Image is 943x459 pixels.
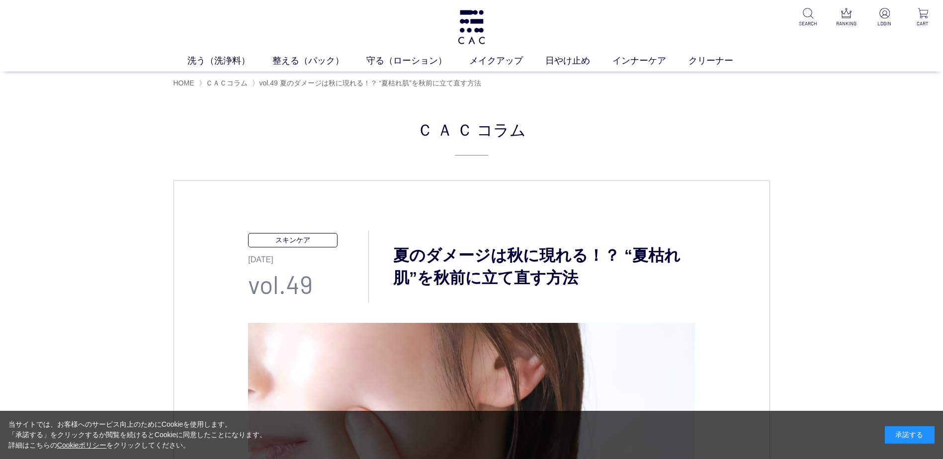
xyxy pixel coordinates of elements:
span: vol.49 夏のダメージは秋に現れる！？ “夏枯れ肌”を秋前に立て直す方法 [259,79,481,87]
a: ＣＡＣコラム [206,79,248,87]
p: SEARCH [796,20,820,27]
li: 〉 [199,78,250,88]
p: [DATE] [248,247,368,266]
li: 〉 [252,78,483,88]
h2: ＣＡＣ [173,117,770,155]
a: 守る（ローション） [366,54,469,68]
a: メイクアップ [469,54,545,68]
div: 当サイトでは、お客様へのサービス向上のためにCookieを使用します。 「承諾する」をクリックするか閲覧を続けるとCookieに同意したことになります。 詳細はこちらの をクリックしてください。 [8,419,267,451]
h3: 夏のダメージは秋に現れる！？ “夏枯れ肌”を秋前に立て直す方法 [369,244,695,289]
a: クリーナー [688,54,756,68]
p: CART [911,20,935,27]
img: logo [456,10,487,44]
a: SEARCH [796,8,820,27]
p: vol.49 [248,266,368,303]
a: 整える（パック） [272,54,366,68]
a: LOGIN [872,8,897,27]
a: CART [911,8,935,27]
p: LOGIN [872,20,897,27]
a: Cookieポリシー [57,441,107,449]
p: RANKING [834,20,858,27]
div: 承諾する [885,426,935,444]
a: 日やけ止め [545,54,612,68]
a: インナーケア [612,54,688,68]
a: 洗う（洗浄料） [187,54,272,68]
a: HOME [173,79,194,87]
a: RANKING [834,8,858,27]
span: コラム [477,117,526,141]
p: スキンケア [248,233,338,247]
